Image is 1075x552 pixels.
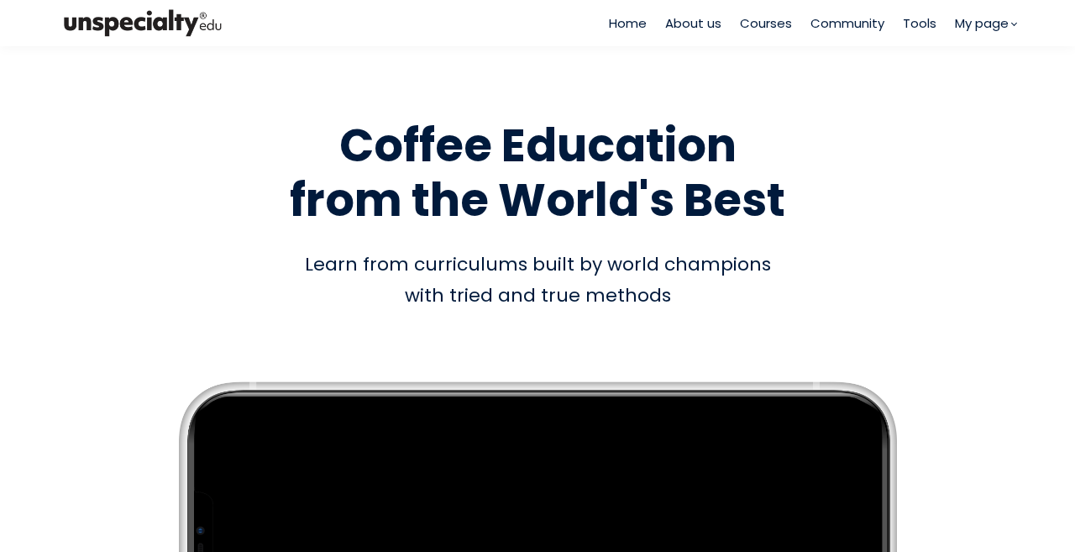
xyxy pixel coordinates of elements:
h1: Coffee Education from the World's Best [59,118,1016,228]
a: Tools [903,13,936,33]
a: Community [810,13,884,33]
div: Learn from curriculums built by world champions with tried and true methods [59,249,1016,312]
a: About us [665,13,721,33]
a: Courses [740,13,792,33]
a: Home [609,13,647,33]
a: My page [955,13,1016,33]
span: My page [955,13,1009,33]
img: bc390a18feecddb333977e298b3a00a1.png [59,6,227,40]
